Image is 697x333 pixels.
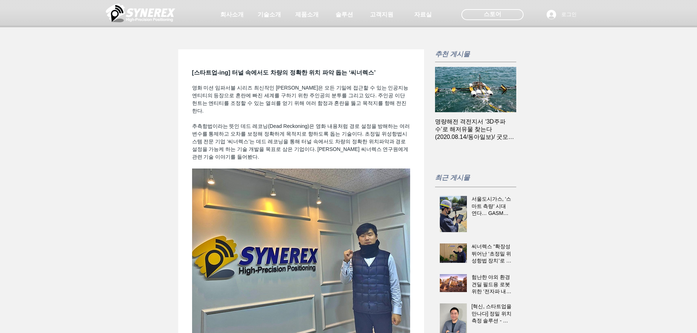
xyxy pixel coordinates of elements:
div: 스토어 [461,9,524,20]
span: 추측항법이라는 뜻인 데드 레코닝(Dead Reckoning)은 영화 내용처럼 경로 설정을 방해하는 여러 변수를 통제하고 오차를 보정해 정확하게 목적지로 향하도록 돕는 기술이다... [192,123,412,160]
a: [혁신, 스타트업을 만나다] 정밀 위치측정 솔루션 - 씨너렉스 [472,303,512,328]
h2: [혁신, 스타트업을 만나다] 정밀 위치측정 솔루션 - 씨너렉스 [472,303,512,325]
h2: 씨너렉스 “확장성 뛰어난 ‘초정밀 위성항법 장치’로 자율주행 시대 맞이할 것” [472,243,512,265]
a: 회사소개 [214,7,250,22]
span: 로그인 [559,11,579,18]
span: 회사소개 [220,11,244,19]
a: 고객지원 [363,7,400,22]
span: 영화 미션 임파서블 시리즈 최신작인 [PERSON_NAME]은 모든 기밀에 접근할 수 있는 인공지능 엔티티의 등장으로 혼란에 빠진 세계를 구하기 위한 주인공의 분투를 그리고 ... [192,85,410,114]
a: 험난한 야외 환경 견딜 필드용 로봇 위한 ‘전자파 내성 센서’ 개발 [472,274,512,298]
a: 기술소개 [251,7,288,22]
span: 자료실 [414,11,432,19]
a: 자료실 [405,7,441,22]
img: 서울도시가스, ‘스마트 측량’ 시대 연다… GASMAP 기능 통합 완료 [440,196,467,232]
a: 씨너렉스 “확장성 뛰어난 ‘초정밀 위성항법 장치’로 자율주행 시대 맞이할 것” [472,243,512,268]
a: 솔루션 [326,7,363,22]
a: 명량해전 격전지서 ‘3D주파수’로 해저유물 찾는다(2020.08.14/동아일보)/ 굿모닝 대한민국 라이브 [찐현장속으로] 수중문화재 탐사 현장을 가다 [435,118,516,141]
a: 서울도시가스, ‘스마트 측량’ 시대 연다… GASMAP 기능 통합 완료 [472,196,512,220]
span: 스토어 [484,10,501,18]
span: 솔루션 [336,11,353,19]
span: 기술소개 [258,11,281,19]
button: 로그인 [542,8,582,22]
span: 최근 게시물 [435,173,470,182]
a: 제품소개 [289,7,325,22]
span: 고객지원 [370,11,393,19]
h2: 서울도시가스, ‘스마트 측량’ 시대 연다… GASMAP 기능 통합 완료 [472,196,512,217]
img: 험난한 야외 환경 견딜 필드용 로봇 위한 ‘전자파 내성 센서’ 개발 [440,274,467,292]
img: 씨너렉스_White_simbol_대지 1.png [106,2,175,24]
h2: 험난한 야외 환경 견딜 필드용 로봇 위한 ‘전자파 내성 센서’ 개발 [472,274,512,295]
span: 제품소개 [295,11,319,19]
img: 씨너렉스 “확장성 뛰어난 ‘초정밀 위성항법 장치’로 자율주행 시대 맞이할 것” [440,243,467,263]
div: 게시물 목록입니다. 열람할 게시물을 선택하세요. [435,67,516,171]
